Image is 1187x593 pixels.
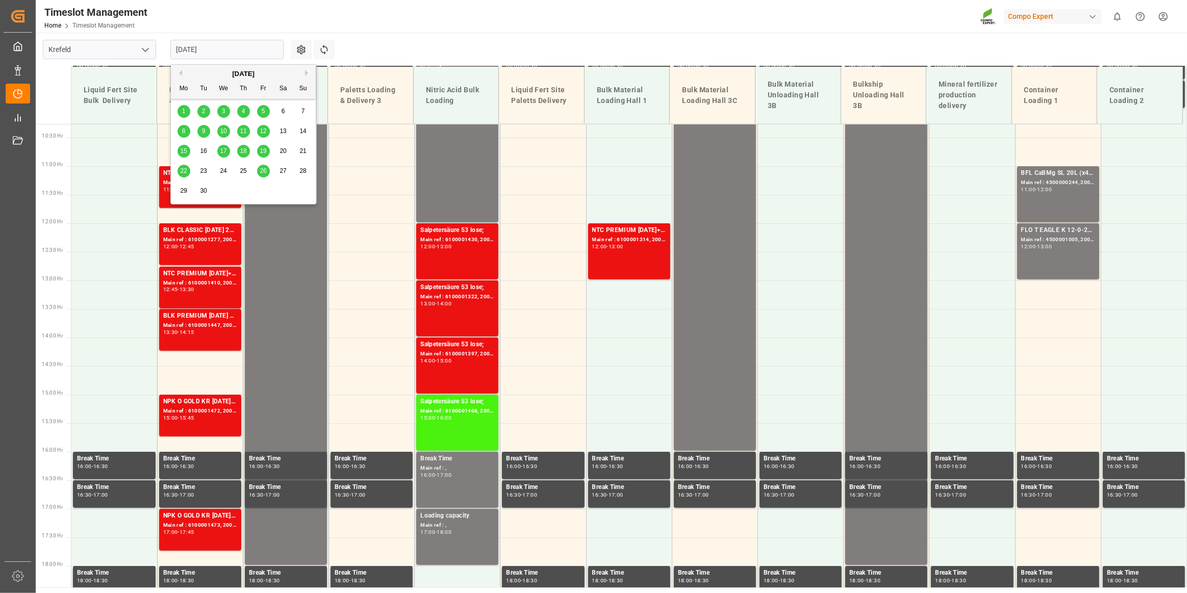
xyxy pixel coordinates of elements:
div: 14:00 [420,358,435,363]
div: Tu [197,83,210,95]
div: - [178,416,179,420]
button: Compo Expert [1004,7,1106,26]
span: 11:00 Hr [42,162,63,167]
span: 18 [240,147,246,154]
span: 25 [240,167,246,174]
div: 16:30 [1021,493,1036,497]
div: 16:00 [420,473,435,477]
span: 15 [180,147,187,154]
div: Break Time [335,568,409,578]
div: [DATE] [171,69,316,79]
div: - [178,287,179,292]
span: 13:00 Hr [42,276,63,281]
div: - [435,358,437,363]
div: 17:00 [265,493,280,497]
div: 16:30 [951,464,966,469]
div: Break Time [77,568,151,578]
span: 11 [240,127,246,135]
div: - [607,493,608,497]
span: 11:30 Hr [42,190,63,196]
div: 18:30 [93,578,108,583]
div: 18:30 [265,578,280,583]
div: Choose Tuesday, September 23rd, 2025 [197,165,210,177]
span: 12 [260,127,266,135]
div: 16:00 [1107,464,1122,469]
div: - [521,464,522,469]
div: Choose Tuesday, September 16th, 2025 [197,145,210,158]
span: 14 [299,127,306,135]
div: NTC PREMIUM [DATE]+3+TE BULK; [592,225,666,236]
input: DD.MM.YYYY [170,40,284,59]
div: Bulkship Unloading Hall 3B [849,75,918,115]
div: Choose Sunday, September 28th, 2025 [297,165,310,177]
div: Bulk Material Unloading Hall 3B [764,75,832,115]
div: - [178,330,179,334]
div: 17:00 [1123,493,1138,497]
div: 15:00 [163,416,178,420]
div: Break Time [77,454,151,464]
div: Main ref : , [420,521,494,530]
div: Break Time [335,482,409,493]
div: - [1036,493,1037,497]
div: 16:00 [1021,464,1036,469]
div: Main ref : 6100001322, 2000001142; [420,293,494,301]
div: - [778,493,780,497]
div: Choose Saturday, September 20th, 2025 [277,145,290,158]
div: 18:00 [335,578,349,583]
span: 29 [180,187,187,194]
div: Compo Expert [1004,9,1102,24]
div: 16:30 [592,493,607,497]
div: Break Time [764,482,838,493]
div: Break Time [249,568,323,578]
div: 16:30 [163,493,178,497]
div: Choose Sunday, September 14th, 2025 [297,125,310,138]
button: open menu [137,42,153,58]
div: 18:00 [249,578,264,583]
div: Salpetersäure 53 lose; [420,225,494,236]
div: 12:45 [180,244,194,249]
div: Choose Monday, September 8th, 2025 [178,125,190,138]
div: NPK O GOLD KR [DATE] 25kg (x60) IT; [163,397,237,407]
div: NTC PREMIUM [DATE]+3+TE 600kg BB;BLK CLASSIC [DATE]+3+TE 600kg BB;NTC PREMIUM [DATE] 25kg (x40) D... [163,269,237,279]
div: Choose Wednesday, September 10th, 2025 [217,125,230,138]
div: NTC PREMIUM [DATE] 25kg (x40) D,EN,PL;BT SPORT [DATE] 25%UH 3M 25kg (x40) INT;FLO T PERM [DATE] 2... [163,168,237,178]
div: 16:30 [265,464,280,469]
span: 5 [262,108,265,115]
div: 17:00 [951,493,966,497]
div: Choose Saturday, September 6th, 2025 [277,105,290,118]
div: - [1036,244,1037,249]
span: 21 [299,147,306,154]
div: 12:00 [592,244,607,249]
div: Choose Tuesday, September 30th, 2025 [197,185,210,197]
div: Main ref : 6100001457, 2000001230; [163,178,237,187]
div: - [435,473,437,477]
div: - [1122,464,1123,469]
div: Break Time [77,482,151,493]
button: Help Center [1129,5,1152,28]
div: Choose Saturday, September 27th, 2025 [277,165,290,177]
div: Break Time [764,568,838,578]
div: Choose Sunday, September 21st, 2025 [297,145,310,158]
div: 16:30 [1123,464,1138,469]
div: 16:30 [935,493,950,497]
div: Choose Friday, September 19th, 2025 [257,145,270,158]
div: Timeslot Management [44,5,147,20]
div: 16:00 [506,464,521,469]
span: 16:30 Hr [42,476,63,481]
div: 16:30 [609,464,623,469]
div: Choose Thursday, September 4th, 2025 [237,105,250,118]
div: 17:00 [694,493,709,497]
div: Break Time [849,454,923,464]
div: - [435,301,437,306]
div: - [435,244,437,249]
div: Choose Tuesday, September 9th, 2025 [197,125,210,138]
div: - [349,493,351,497]
div: - [264,578,265,583]
a: Home [44,22,61,29]
div: 18:00 [77,578,92,583]
div: 16:30 [1107,493,1122,497]
div: 12:00 [163,244,178,249]
div: - [693,464,694,469]
div: Choose Friday, September 5th, 2025 [257,105,270,118]
div: Choose Tuesday, September 2nd, 2025 [197,105,210,118]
